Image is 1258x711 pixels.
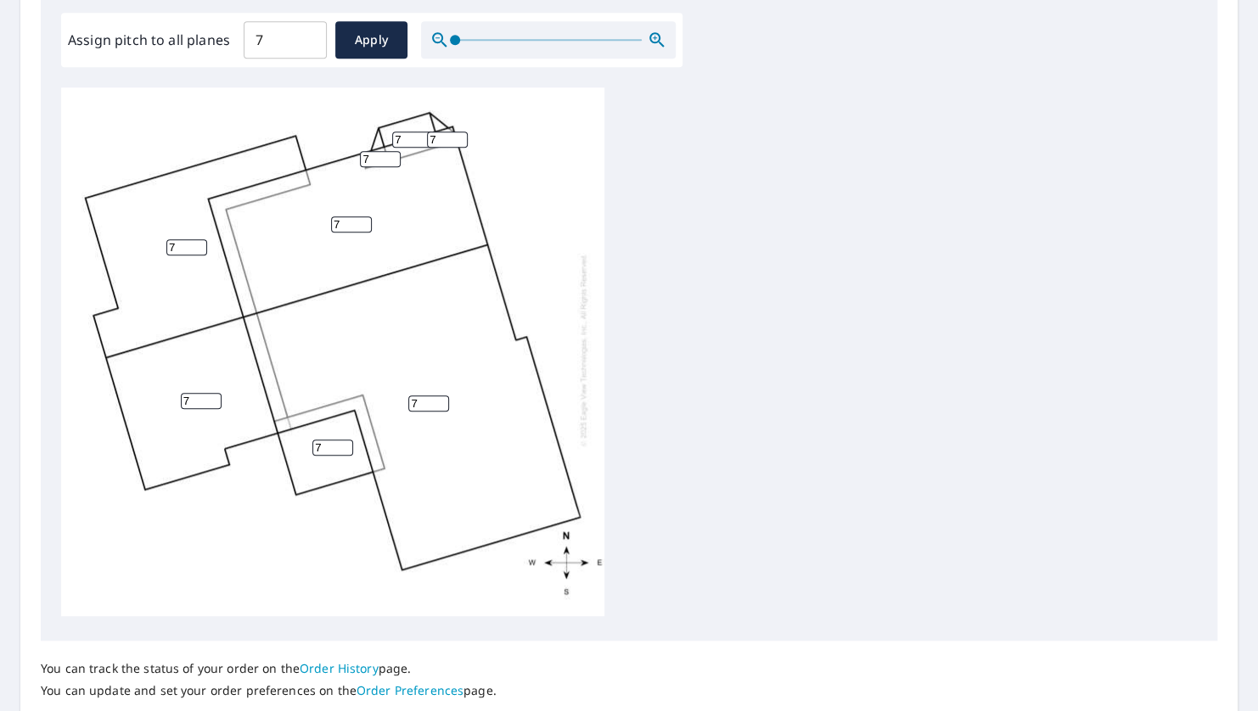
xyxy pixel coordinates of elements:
input: 00.0 [244,16,327,64]
p: You can update and set your order preferences on the page. [41,683,497,698]
a: Order History [300,660,379,676]
span: Apply [349,30,394,51]
p: You can track the status of your order on the page. [41,661,497,676]
a: Order Preferences [357,682,463,698]
button: Apply [335,21,407,59]
label: Assign pitch to all planes [68,30,230,50]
